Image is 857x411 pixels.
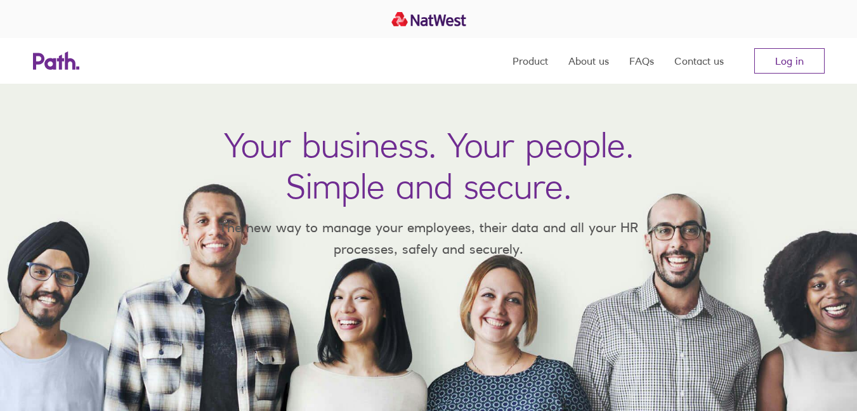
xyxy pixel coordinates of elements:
[629,38,654,84] a: FAQs
[513,38,548,84] a: Product
[754,48,825,74] a: Log in
[200,217,657,259] p: The new way to manage your employees, their data and all your HR processes, safely and securely.
[568,38,609,84] a: About us
[224,124,634,207] h1: Your business. Your people. Simple and secure.
[674,38,724,84] a: Contact us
